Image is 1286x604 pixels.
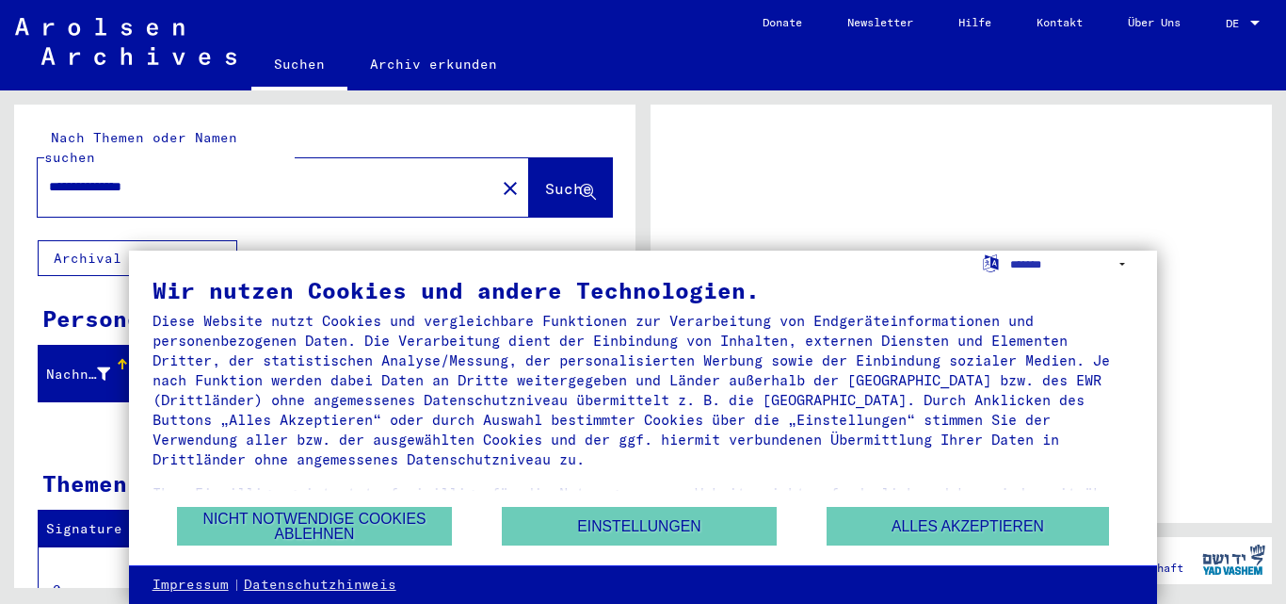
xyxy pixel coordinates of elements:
mat-icon: close [499,177,522,200]
div: Personen [42,302,155,335]
img: yv_logo.png [1198,536,1269,583]
label: Sprache auswählen [981,253,1001,271]
div: Signature [46,519,153,539]
a: Datenschutzhinweis [244,576,396,595]
button: Archival tree units [38,240,237,276]
button: Nicht notwendige Cookies ablehnen [177,507,452,546]
a: Suchen [251,41,347,90]
mat-header-cell: Nachname [39,348,130,400]
button: Alles akzeptieren [827,507,1109,546]
div: Signature [46,514,172,545]
img: Arolsen_neg.svg [15,18,236,65]
mat-label: Nach Themen oder Namen suchen [44,129,237,166]
button: Suche [529,158,612,217]
a: Archiv erkunden [347,41,520,87]
button: Clear [491,169,529,206]
div: Themen [42,466,127,500]
a: Impressum [153,576,229,595]
span: DE [1226,17,1246,30]
div: Nachname [46,359,134,389]
select: Sprache auswählen [1010,251,1133,278]
button: Einstellungen [502,507,777,546]
span: Suche [545,179,592,198]
div: Diese Website nutzt Cookies und vergleichbare Funktionen zur Verarbeitung von Endgeräteinformatio... [153,311,1134,469]
div: Wir nutzen Cookies und andere Technologien. [153,279,1134,302]
div: Nachname [46,365,110,384]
